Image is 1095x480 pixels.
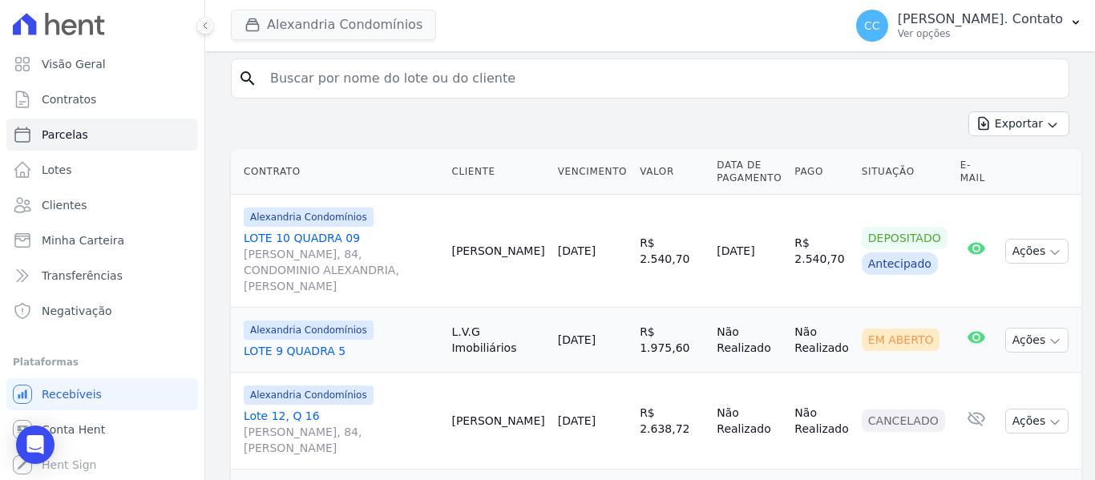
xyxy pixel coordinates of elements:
[6,295,198,327] a: Negativação
[6,260,198,292] a: Transferências
[244,343,438,359] a: LOTE 9 QUADRA 5
[855,149,954,195] th: Situação
[244,424,438,456] span: [PERSON_NAME], 84, [PERSON_NAME]
[42,303,112,319] span: Negativação
[42,197,87,213] span: Clientes
[244,321,374,340] span: Alexandria Condomínios
[42,268,123,284] span: Transferências
[862,329,940,351] div: Em Aberto
[710,308,788,373] td: Não Realizado
[6,83,198,115] a: Contratos
[968,111,1069,136] button: Exportar
[954,149,999,195] th: E-mail
[788,149,855,195] th: Pago
[843,3,1095,48] button: CC [PERSON_NAME]. Contato Ver opções
[633,195,710,308] td: R$ 2.540,70
[445,373,551,470] td: [PERSON_NAME]
[244,230,438,294] a: LOTE 10 QUADRA 09[PERSON_NAME], 84, CONDOMINIO ALEXANDRIA, [PERSON_NAME]
[552,149,633,195] th: Vencimento
[42,127,88,143] span: Parcelas
[710,373,788,470] td: Não Realizado
[1005,239,1069,264] button: Ações
[788,195,855,308] td: R$ 2.540,70
[788,373,855,470] td: Não Realizado
[13,353,192,372] div: Plataformas
[231,149,445,195] th: Contrato
[42,232,124,248] span: Minha Carteira
[558,244,596,257] a: [DATE]
[710,149,788,195] th: Data de Pagamento
[42,422,105,438] span: Conta Hent
[558,333,596,346] a: [DATE]
[244,408,438,456] a: Lote 12, Q 16[PERSON_NAME], 84, [PERSON_NAME]
[6,378,198,410] a: Recebíveis
[261,63,1062,95] input: Buscar por nome do lote ou do cliente
[710,195,788,308] td: [DATE]
[6,224,198,256] a: Minha Carteira
[6,48,198,80] a: Visão Geral
[42,91,96,107] span: Contratos
[244,385,374,405] span: Alexandria Condomínios
[864,20,880,31] span: CC
[633,373,710,470] td: R$ 2.638,72
[558,414,596,427] a: [DATE]
[898,11,1063,27] p: [PERSON_NAME]. Contato
[1005,409,1069,434] button: Ações
[898,27,1063,40] p: Ver opções
[6,119,198,151] a: Parcelas
[42,56,106,72] span: Visão Geral
[862,409,945,432] div: Cancelado
[445,195,551,308] td: [PERSON_NAME]
[445,308,551,373] td: L.V.G Imobiliários
[16,426,55,464] div: Open Intercom Messenger
[633,149,710,195] th: Valor
[788,308,855,373] td: Não Realizado
[633,308,710,373] td: R$ 1.975,60
[6,154,198,186] a: Lotes
[42,162,72,178] span: Lotes
[244,208,374,227] span: Alexandria Condomínios
[862,252,938,275] div: Antecipado
[231,10,436,40] button: Alexandria Condomínios
[445,149,551,195] th: Cliente
[6,413,198,446] a: Conta Hent
[862,227,948,249] div: Depositado
[238,69,257,88] i: search
[1005,328,1069,353] button: Ações
[42,386,102,402] span: Recebíveis
[244,246,438,294] span: [PERSON_NAME], 84, CONDOMINIO ALEXANDRIA, [PERSON_NAME]
[6,189,198,221] a: Clientes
